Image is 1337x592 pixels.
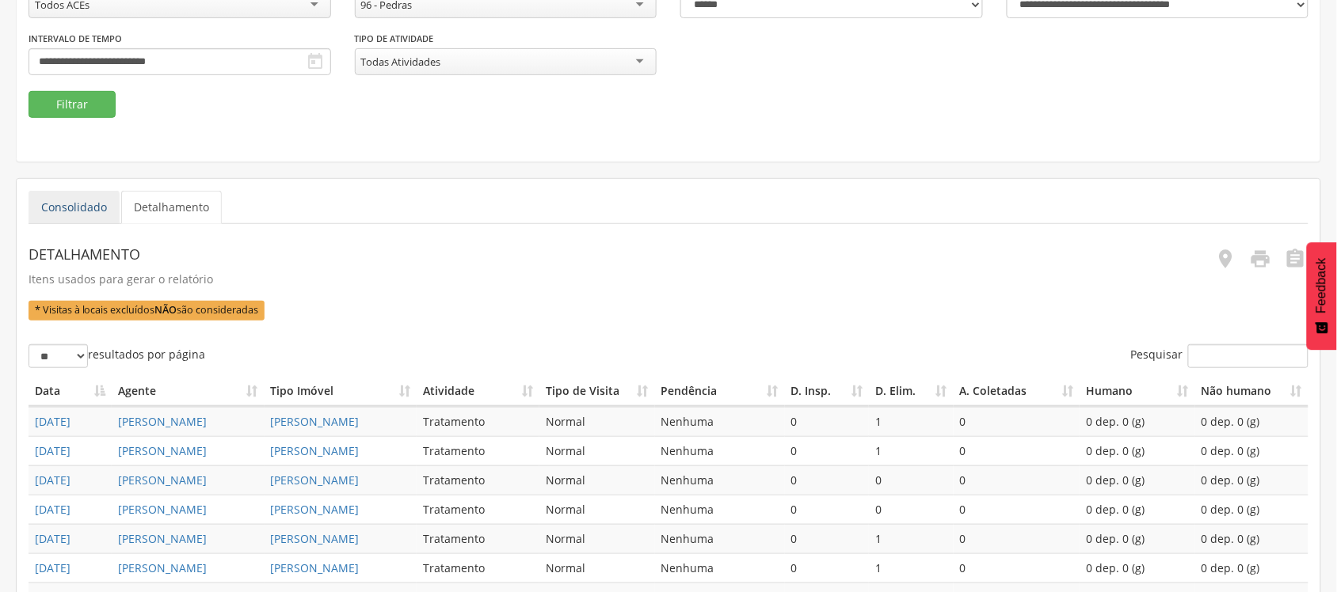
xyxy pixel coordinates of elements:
td: 0 dep. 0 (g) [1195,436,1308,465]
th: A. Coletadas: Ordenar colunas de forma ascendente [954,377,1080,407]
a: [PERSON_NAME] [271,443,360,458]
i:  [307,52,326,71]
td: 0 [954,436,1080,465]
label: resultados por página [29,344,205,368]
a: [PERSON_NAME] [271,560,360,575]
a:  [1275,248,1307,274]
input: Pesquisar [1188,344,1308,368]
a: [PERSON_NAME] [271,502,360,517]
td: 0 [869,465,954,495]
th: Agente: Ordenar colunas de forma ascendente [112,377,264,407]
td: 1 [869,436,954,465]
th: D. Insp.: Ordenar colunas de forma ascendente [785,377,870,407]
a: [DATE] [35,414,70,429]
a: [DATE] [35,531,70,546]
button: Feedback - Mostrar pesquisa [1307,242,1337,350]
a: [PERSON_NAME] [271,531,360,546]
button: Filtrar [29,91,116,118]
span: * Visitas à locais excluídos são consideradas [29,301,265,321]
b: NÃO [155,303,177,317]
td: 0 dep. 0 (g) [1080,524,1195,553]
i:  [1285,248,1307,270]
th: Atividade: Ordenar colunas de forma ascendente [417,377,539,407]
td: Nenhuma [655,436,785,465]
label: Intervalo de Tempo [29,32,122,45]
a: [PERSON_NAME] [118,531,207,546]
td: 1 [869,553,954,583]
p: Itens usados para gerar o relatório [29,268,985,290]
td: Tratamento [417,407,539,436]
td: 0 [785,524,870,553]
th: D. Elim.: Ordenar colunas de forma ascendente [869,377,954,407]
td: 0 dep. 0 (g) [1195,553,1308,583]
td: 0 [785,465,870,495]
th: Tipo de Visita: Ordenar colunas de forma ascendente [539,377,655,407]
td: 0 [954,407,1080,436]
td: Nenhuma [655,553,785,583]
td: Nenhuma [655,407,785,436]
td: Normal [539,407,655,436]
td: 0 [954,495,1080,524]
td: 0 [954,465,1080,495]
td: 0 [785,407,870,436]
td: Normal [539,524,655,553]
td: 0 dep. 0 (g) [1195,524,1308,553]
th: Não humano: Ordenar colunas de forma ascendente [1195,377,1308,407]
a: Detalhamento [121,191,222,224]
label: Pesquisar [1131,344,1309,368]
td: Tratamento [417,495,539,524]
span: Feedback [1315,258,1329,313]
td: Tratamento [417,553,539,583]
td: Normal [539,436,655,465]
td: 0 [954,524,1080,553]
a: [PERSON_NAME] [118,443,207,458]
th: Tipo Imóvel: Ordenar colunas de forma ascendente [265,377,417,407]
select: resultados por página [29,344,88,368]
td: Tratamento [417,524,539,553]
th: Humano: Ordenar colunas de forma ascendente [1080,377,1195,407]
td: Normal [539,553,655,583]
td: 0 dep. 0 (g) [1080,407,1195,436]
td: Tratamento [417,436,539,465]
header: Detalhamento [29,240,985,268]
td: Normal [539,465,655,495]
td: 0 dep. 0 (g) [1195,407,1308,436]
td: Normal [539,495,655,524]
a: [PERSON_NAME] [118,472,207,488]
a: [PERSON_NAME] [118,414,207,429]
td: 0 dep. 0 (g) [1195,495,1308,524]
a: Consolidado [29,191,120,224]
td: 0 dep. 0 (g) [1080,553,1195,583]
td: 0 dep. 0 (g) [1195,465,1308,495]
td: 0 [785,553,870,583]
i:  [1250,248,1272,270]
i:  [1215,248,1237,270]
a: [PERSON_NAME] [271,472,360,488]
td: Nenhuma [655,495,785,524]
label: Tipo de Atividade [355,32,434,45]
a: [DATE] [35,472,70,488]
td: 0 [785,495,870,524]
td: Nenhuma [655,524,785,553]
td: 0 dep. 0 (g) [1080,465,1195,495]
td: 0 [785,436,870,465]
a: [DATE] [35,560,70,575]
td: 0 dep. 0 (g) [1080,436,1195,465]
a: [PERSON_NAME] [118,502,207,517]
td: Tratamento [417,465,539,495]
td: 1 [869,407,954,436]
td: Nenhuma [655,465,785,495]
td: 1 [869,524,954,553]
th: Pendência: Ordenar colunas de forma ascendente [655,377,785,407]
div: Todas Atividades [361,55,441,69]
a: [DATE] [35,502,70,517]
td: 0 [954,553,1080,583]
a: [DATE] [35,443,70,458]
a: [PERSON_NAME] [118,560,207,575]
a:  [1240,248,1272,274]
td: 0 dep. 0 (g) [1080,495,1195,524]
a: [PERSON_NAME] [271,414,360,429]
td: 0 [869,495,954,524]
th: Data: Ordenar colunas de forma descendente [29,377,112,407]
